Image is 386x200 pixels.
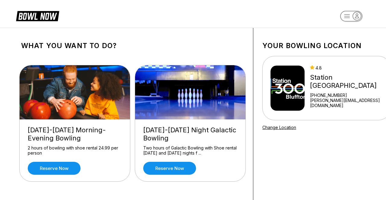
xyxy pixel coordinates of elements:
[28,145,122,156] div: 2 hours of bowling with shoe rental 24.99 per person
[143,145,237,156] div: Two hours of Galactic Bowling with Shoe rental [DATE] and [DATE] nights f ...
[20,65,131,119] img: Friday-Sunday Morning-Evening Bowling
[28,162,81,175] a: Reserve now
[262,125,296,130] a: Change Location
[271,66,305,111] img: Station 300 Bluffton
[143,126,237,142] div: [DATE]-[DATE] Night Galactic Bowling
[143,162,196,175] a: Reserve now
[21,42,244,50] h1: What you want to do?
[28,126,122,142] div: [DATE]-[DATE] Morning-Evening Bowling
[135,65,246,119] img: Friday-Saturday Night Galactic Bowling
